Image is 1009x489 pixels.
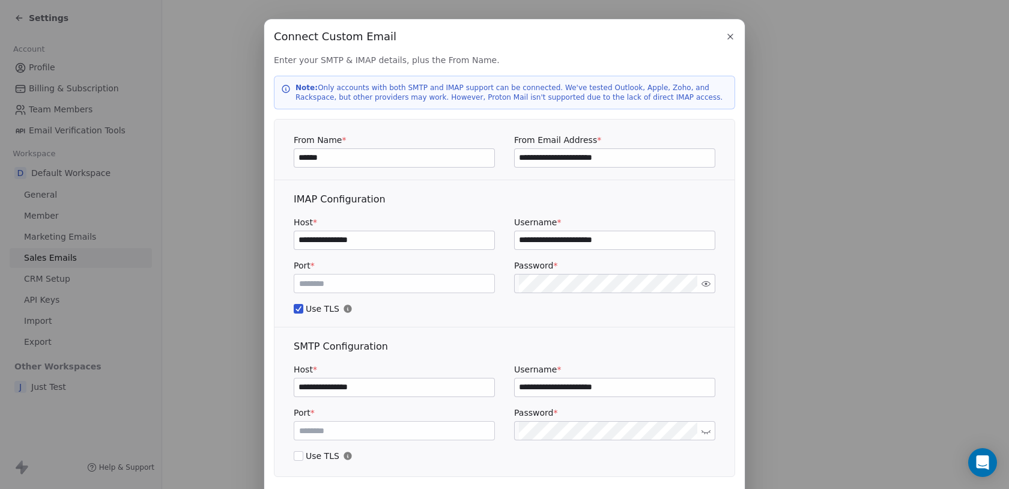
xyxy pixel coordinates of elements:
label: Host [294,216,495,228]
label: Password [514,260,715,272]
label: From Email Address [514,134,715,146]
span: Connect Custom Email [274,29,396,44]
button: Use TLS [294,450,303,462]
span: Enter your SMTP & IMAP details, plus the From Name. [274,54,735,66]
label: Host [294,363,495,375]
div: IMAP Configuration [294,192,715,207]
span: Use TLS [294,303,715,315]
p: Only accounts with both SMTP and IMAP support can be connected. We've tested Outlook, Apple, Zoho... [295,83,728,102]
label: Port [294,407,495,419]
label: Port [294,260,495,272]
button: Use TLS [294,303,303,315]
label: Username [514,363,715,375]
label: Password [514,407,715,419]
span: Use TLS [294,450,715,462]
strong: Note: [295,84,318,92]
div: SMTP Configuration [294,339,715,354]
label: Username [514,216,715,228]
label: From Name [294,134,495,146]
